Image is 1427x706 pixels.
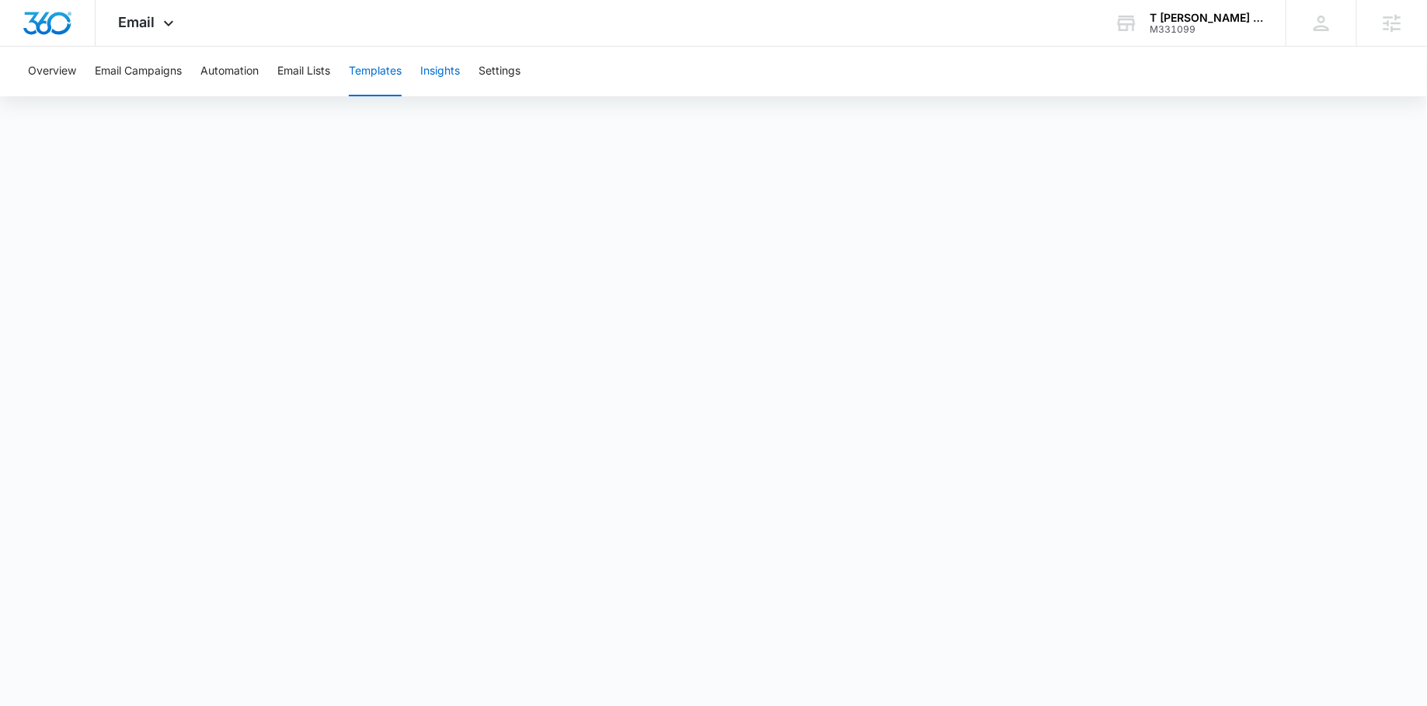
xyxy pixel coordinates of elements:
[200,47,259,96] button: Automation
[277,47,330,96] button: Email Lists
[28,47,76,96] button: Overview
[119,14,155,30] span: Email
[349,47,402,96] button: Templates
[479,47,520,96] button: Settings
[1150,24,1263,35] div: account id
[420,47,460,96] button: Insights
[95,47,182,96] button: Email Campaigns
[1150,12,1263,24] div: account name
